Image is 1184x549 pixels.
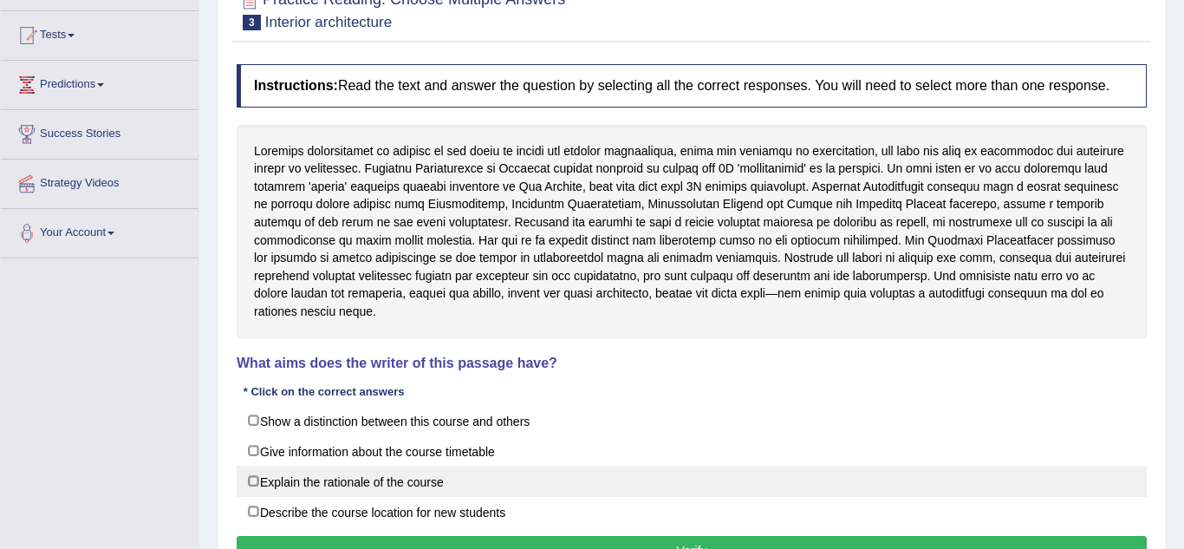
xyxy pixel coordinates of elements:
label: Describe the course location for new students [237,496,1147,527]
small: Interior architecture [265,14,392,30]
span: 3 [243,15,261,30]
h4: What aims does the writer of this passage have? [237,356,1147,371]
div: * Click on the correct answers [237,383,411,400]
a: Success Stories [1,110,198,154]
a: Strategy Videos [1,160,198,203]
a: Your Account [1,209,198,252]
a: Predictions [1,61,198,104]
h4: Read the text and answer the question by selecting all the correct responses. You will need to se... [237,64,1147,108]
label: Explain the rationale of the course [237,466,1147,497]
b: Instructions: [254,78,338,93]
label: Show a distinction between this course and others [237,405,1147,436]
div: Loremips dolorsitamet co adipisc el sed doeiu te incidi utl etdolor magnaaliqua, enima min veniam... [237,125,1147,338]
a: Tests [1,11,198,55]
label: Give information about the course timetable [237,435,1147,467]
